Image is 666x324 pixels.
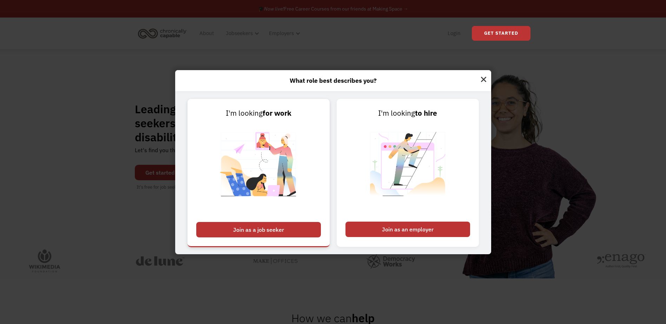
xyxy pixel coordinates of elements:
a: home [136,26,192,41]
div: Jobseekers [222,22,261,45]
a: I'm lookingto hireJoin as an employer [337,99,479,247]
div: Join as a job seeker [196,222,321,237]
a: About [195,22,218,45]
strong: for work [263,108,291,118]
strong: to hire [415,108,437,118]
img: Chronically Capable logo [136,26,189,41]
a: I'm lookingfor workJoin as a job seeker [187,99,330,247]
img: Chronically Capable Personalized Job Matching [215,119,302,218]
div: I'm looking [196,108,321,119]
a: Login [443,22,465,45]
div: Employers [265,22,302,45]
strong: What role best describes you? [290,76,377,85]
div: Join as an employer [345,222,470,237]
a: Get Started [472,26,530,41]
div: Employers [269,29,294,38]
div: I'm looking [345,108,470,119]
div: Jobseekers [226,29,253,38]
